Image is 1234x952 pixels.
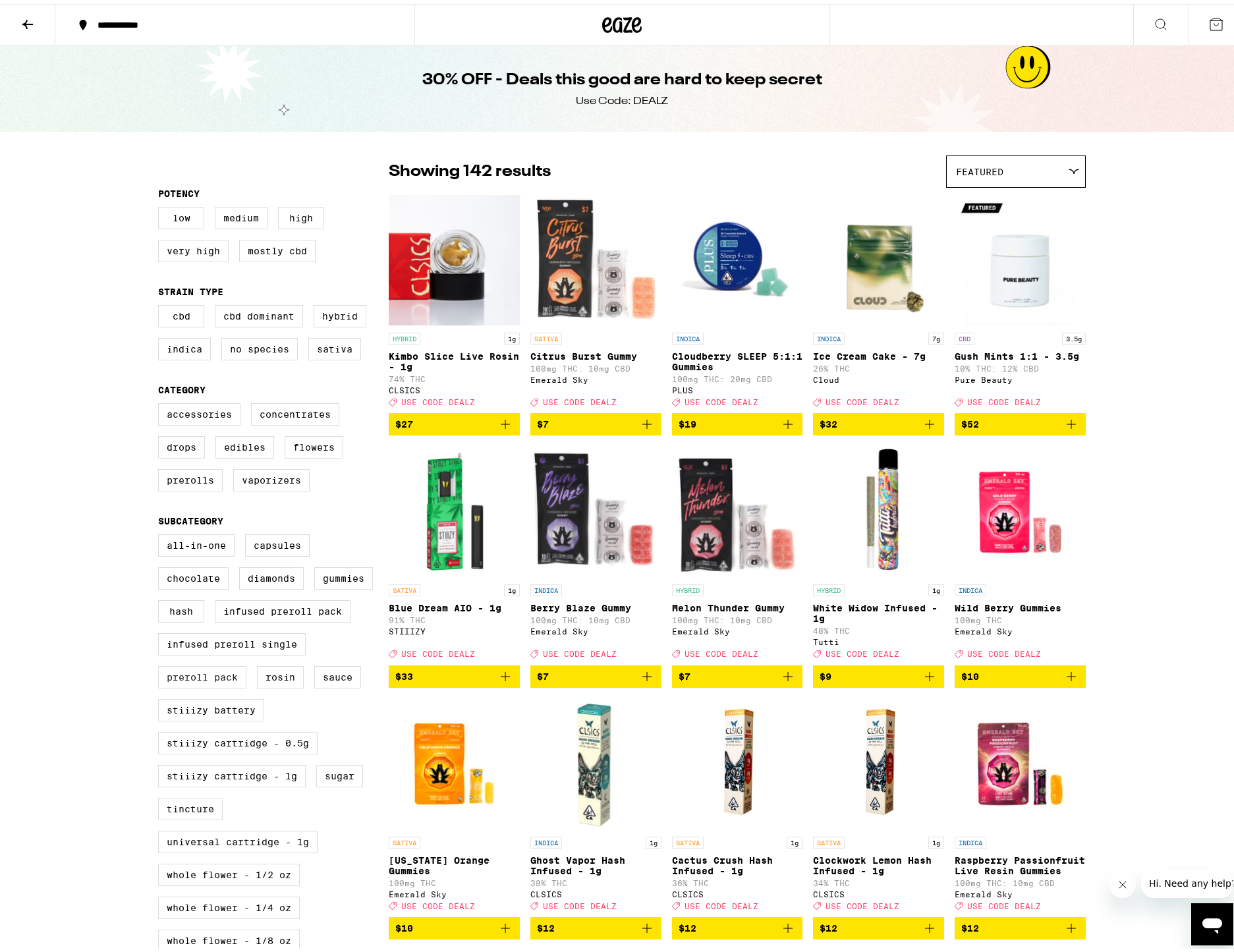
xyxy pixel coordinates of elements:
[314,563,373,586] label: Gummies
[955,661,1086,684] button: Add to bag
[813,833,845,845] p: SATIVA
[928,833,944,845] p: 1g
[422,65,822,88] h1: 30% OFF - Deals this good are hard to keep secret
[672,886,803,895] div: CLSICS
[530,694,661,826] img: CLSICS - Ghost Vapor Hash Infused - 1g
[955,409,1086,432] button: Add to bag
[813,329,845,341] p: INDICA
[389,442,520,574] img: STIIIZY - Blue Dream AIO - 1g
[813,190,944,409] a: Open page for Ice Cream Cake - 7g from Cloud
[672,442,803,661] a: Open page for Melon Thunder Gummy from Emerald Sky
[257,662,304,685] label: Rosin
[158,695,264,717] label: STIIIZY Battery
[401,646,475,655] span: USE CODE DEALZ
[221,334,298,356] label: No Species
[813,347,944,358] p: Ice Cream Cake - 7g
[530,580,562,592] p: INDICA
[543,646,617,655] span: USE CODE DEALZ
[251,399,339,422] label: Concentrates
[215,432,274,455] label: Edibles
[967,646,1041,655] span: USE CODE DEALZ
[955,190,1086,409] a: Open page for Gush Mints 1:1 - 3.5g from Pure Beauty
[530,661,661,684] button: Add to bag
[813,372,944,380] div: Cloud
[672,409,803,432] button: Add to bag
[543,394,617,403] span: USE CODE DEALZ
[672,661,803,684] button: Add to bag
[955,875,1086,883] p: 100mg THC: 10mg CBD
[530,913,661,936] button: Add to bag
[530,329,562,341] p: SATIVA
[389,190,520,322] img: CLSICS - Kimbo Slice Live Rosin - 1g
[955,580,986,592] p: INDICA
[530,851,661,872] p: Ghost Vapor Hash Infused - 1g
[158,301,204,323] label: CBD
[389,599,520,609] p: Blue Dream AIO - 1g
[314,301,366,323] label: Hybrid
[955,913,1086,936] button: Add to bag
[685,898,758,907] span: USE CODE DEALZ
[672,580,704,592] p: HYBRID
[955,612,1086,621] p: 100mg THC
[672,875,803,883] p: 36% THC
[285,432,343,455] label: Flowers
[245,530,310,553] label: Capsules
[530,833,562,845] p: INDICA
[576,90,668,105] div: Use Code: DEALZ
[820,919,837,930] span: $12
[672,329,704,341] p: INDICA
[215,596,351,619] label: Infused Preroll Pack
[955,329,974,341] p: CBD
[158,662,246,685] label: Preroll Pack
[961,919,979,930] span: $12
[395,415,413,426] span: $27
[813,409,944,432] button: Add to bag
[967,394,1041,403] span: USE CODE DEALZ
[530,442,661,661] a: Open page for Berry Blaze Gummy from Emerald Sky
[679,667,690,678] span: $7
[158,827,318,849] label: Universal Cartridge - 1g
[158,465,223,488] label: Prerolls
[813,190,944,322] img: Cloud - Ice Cream Cake - 7g
[401,898,475,907] span: USE CODE DEALZ
[389,329,420,341] p: HYBRID
[646,833,661,845] p: 1g
[389,382,520,391] div: CLSICS
[956,163,1003,173] span: Featured
[389,347,520,368] p: Kimbo Slice Live Rosin - 1g
[314,662,361,685] label: Sauce
[530,599,661,609] p: Berry Blaze Gummy
[672,190,803,409] a: Open page for Cloudberry SLEEP 5:1:1 Gummies from PLUS
[955,360,1086,369] p: 10% THC: 12% CBD
[389,409,520,432] button: Add to bag
[835,694,923,826] img: CLSICS - Clockwork Lemon Hash Infused - 1g
[1062,329,1086,341] p: 3.5g
[543,898,617,907] span: USE CODE DEALZ
[158,794,223,816] label: Tincture
[813,442,944,574] img: Tutti - White Widow Infused - 1g
[685,646,758,655] span: USE CODE DEALZ
[389,886,520,895] div: Emerald Sky
[389,875,520,883] p: 100mg THC
[787,833,802,845] p: 1g
[158,728,318,750] label: STIIIZY Cartridge - 0.5g
[158,512,223,522] legend: Subcategory
[158,926,300,948] label: Whole Flower - 1/8 oz
[685,394,758,403] span: USE CODE DEALZ
[504,580,520,592] p: 1g
[389,157,551,179] p: Showing 142 results
[813,442,944,661] a: Open page for White Widow Infused - 1g from Tutti
[530,409,661,432] button: Add to bag
[672,347,803,368] p: Cloudberry SLEEP 5:1:1 Gummies
[158,184,200,195] legend: Potency
[530,442,661,574] img: Emerald Sky - Berry Blaze Gummy
[813,599,944,620] p: White Widow Infused - 1g
[955,851,1086,872] p: Raspberry Passionfruit Live Resin Gummies
[961,667,979,678] span: $10
[693,694,781,826] img: CLSICS - Cactus Crush Hash Infused - 1g
[278,203,324,225] label: High
[530,875,661,883] p: 38% THC
[215,203,267,225] label: Medium
[928,580,944,592] p: 1g
[158,629,306,652] label: Infused Preroll Single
